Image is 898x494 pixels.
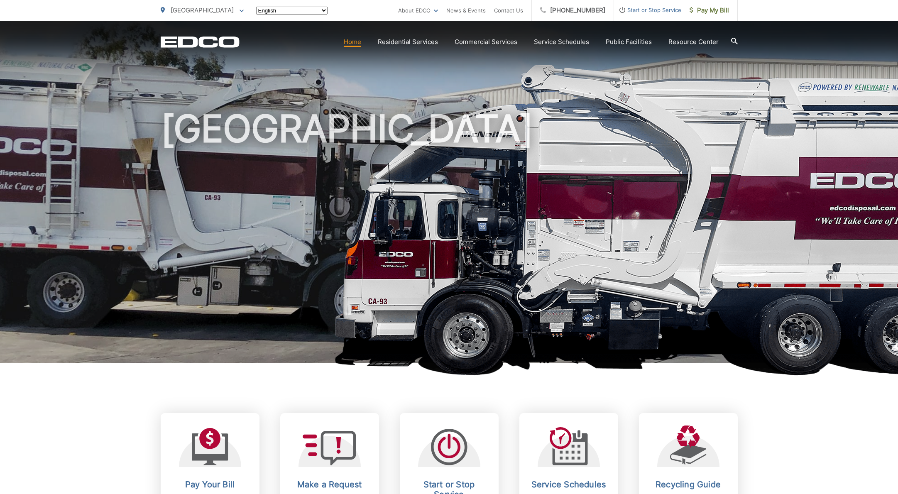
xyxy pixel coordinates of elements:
span: Pay My Bill [690,5,729,15]
span: [GEOGRAPHIC_DATA] [171,6,234,14]
select: Select a language [256,7,328,15]
a: Service Schedules [534,37,589,47]
a: Commercial Services [455,37,517,47]
a: EDCD logo. Return to the homepage. [161,36,240,48]
a: Home [344,37,361,47]
h2: Pay Your Bill [169,479,251,489]
h1: [GEOGRAPHIC_DATA] [161,108,738,371]
h2: Service Schedules [528,479,610,489]
a: Resource Center [668,37,719,47]
a: News & Events [446,5,486,15]
a: Residential Services [378,37,438,47]
h2: Make a Request [289,479,371,489]
a: Contact Us [494,5,523,15]
h2: Recycling Guide [647,479,729,489]
a: About EDCO [398,5,438,15]
a: Public Facilities [606,37,652,47]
